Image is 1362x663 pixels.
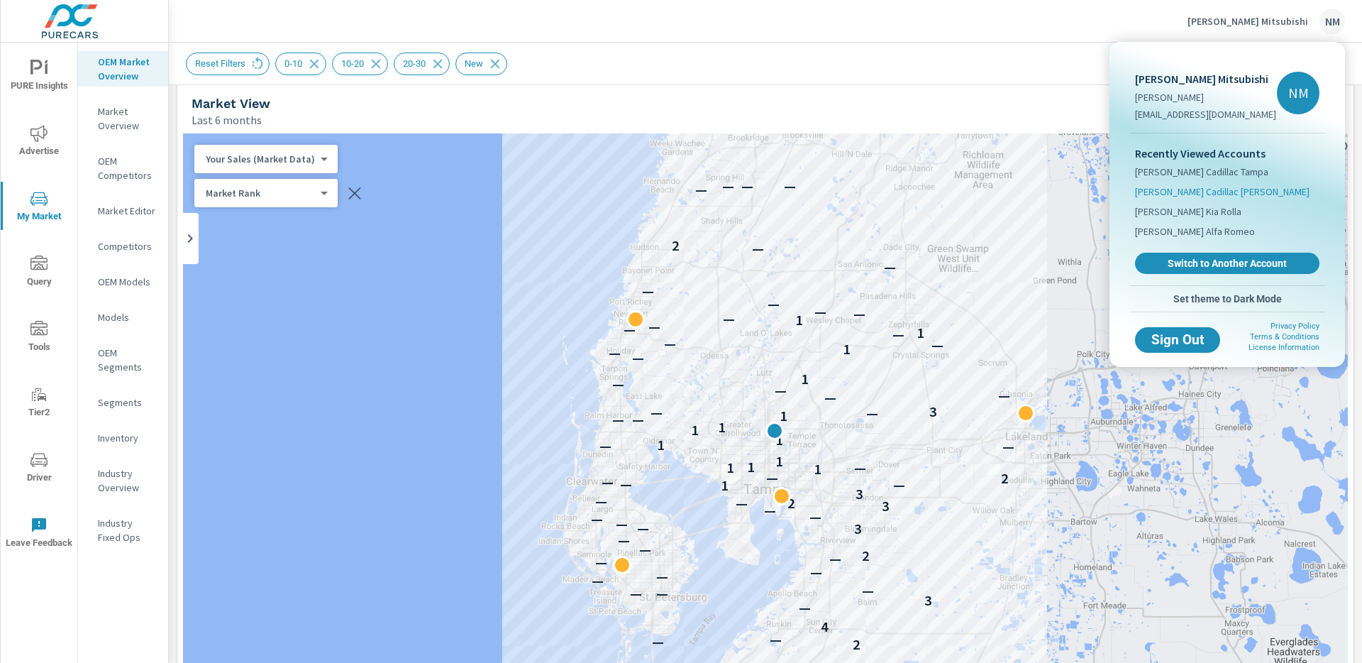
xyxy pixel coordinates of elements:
[1135,185,1310,199] span: [PERSON_NAME] Cadillac [PERSON_NAME]
[1248,343,1319,352] a: License Information
[1135,253,1319,274] a: Switch to Another Account
[1135,204,1241,219] span: [PERSON_NAME] Kia Rolla
[1146,334,1209,346] span: Sign Out
[1129,286,1325,312] button: Set theme to Dark Mode
[1135,292,1319,305] span: Set theme to Dark Mode
[1135,90,1276,104] p: [PERSON_NAME]
[1135,165,1268,179] span: [PERSON_NAME] Cadillac Tampa
[1250,332,1319,341] a: Terms & Conditions
[1135,327,1220,353] button: Sign Out
[1135,224,1255,239] span: [PERSON_NAME] Alfa Romeo
[1143,257,1312,270] span: Switch to Another Account
[1135,70,1276,87] p: [PERSON_NAME] Mitsubishi
[1270,322,1319,331] a: Privacy Policy
[1135,107,1276,121] p: [EMAIL_ADDRESS][DOMAIN_NAME]
[1135,145,1319,162] p: Recently Viewed Accounts
[1277,72,1319,114] div: NM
